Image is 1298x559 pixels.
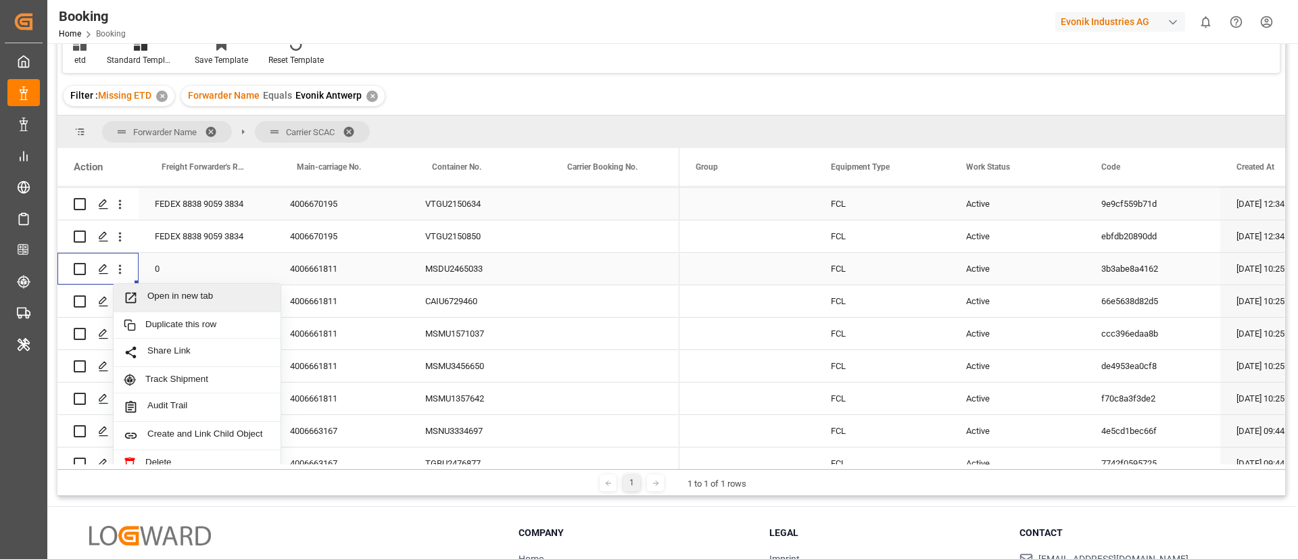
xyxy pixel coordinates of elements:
[1085,318,1220,349] div: ccc396edaa8b
[966,162,1010,172] span: Work Status
[162,162,245,172] span: Freight Forwarder's Reference No.
[139,220,274,252] div: FEDEX 8838 9059 3834
[274,220,409,252] div: 4006670195
[295,90,362,101] span: Evonik Antwerp
[57,220,679,253] div: Press SPACE to select this row.
[815,350,950,382] div: FCL
[815,447,950,479] div: FCL
[1085,253,1220,285] div: 3b3abe8a4162
[74,161,103,173] div: Action
[1085,415,1220,447] div: 4e5cd1bec66f
[57,350,679,383] div: Press SPACE to select this row.
[139,253,274,285] div: 0
[950,253,1085,285] div: Active
[815,220,950,252] div: FCL
[57,188,679,220] div: Press SPACE to select this row.
[57,285,679,318] div: Press SPACE to select this row.
[274,350,409,382] div: 4006661811
[950,447,1085,479] div: Active
[286,127,335,137] span: Carrier SCAC
[409,188,544,220] div: VTGU2150634
[195,54,248,66] div: Save Template
[70,90,98,101] span: Filter :
[409,447,544,479] div: TGBU2476877
[1085,350,1220,382] div: de4953ea0cf8
[274,253,409,285] div: 4006661811
[73,54,87,66] div: etd
[274,415,409,447] div: 4006663167
[950,220,1085,252] div: Active
[815,253,950,285] div: FCL
[409,383,544,414] div: MSMU1357642
[133,127,197,137] span: Forwarder Name
[831,162,890,172] span: Equipment Type
[409,220,544,252] div: VTGU2150850
[274,188,409,220] div: 4006670195
[139,188,274,220] div: FEDEX 8838 9059 3834
[409,318,544,349] div: MSMU1571037
[59,6,126,26] div: Booking
[268,54,324,66] div: Reset Template
[950,318,1085,349] div: Active
[1085,383,1220,414] div: f70c8a3f3de2
[1221,7,1251,37] button: Help Center
[89,526,211,545] img: Logward Logo
[1236,162,1274,172] span: Created At
[274,447,409,479] div: 4006663167
[1055,9,1191,34] button: Evonik Industries AG
[297,162,361,172] span: Main-carriage No.
[57,253,679,285] div: Press SPACE to select this row.
[59,29,81,39] a: Home
[815,188,950,220] div: FCL
[57,447,679,480] div: Press SPACE to select this row.
[950,285,1085,317] div: Active
[432,162,481,172] span: Container No.
[950,188,1085,220] div: Active
[688,477,746,491] div: 1 to 1 of 1 rows
[1085,220,1220,252] div: ebfdb20890dd
[950,350,1085,382] div: Active
[567,162,638,172] span: Carrier Booking No.
[57,318,679,350] div: Press SPACE to select this row.
[57,383,679,415] div: Press SPACE to select this row.
[815,318,950,349] div: FCL
[98,90,151,101] span: Missing ETD
[409,415,544,447] div: MSNU3334697
[409,285,544,317] div: CAIU6729460
[1055,12,1185,32] div: Evonik Industries AG
[623,475,640,491] div: 1
[1085,447,1220,479] div: 7742f0595725
[950,383,1085,414] div: Active
[696,162,718,172] span: Group
[274,285,409,317] div: 4006661811
[950,415,1085,447] div: Active
[274,383,409,414] div: 4006661811
[1019,526,1253,540] h3: Contact
[1101,162,1120,172] span: Code
[156,91,168,102] div: ✕
[815,285,950,317] div: FCL
[107,54,174,66] div: Standard Templates
[815,383,950,414] div: FCL
[274,318,409,349] div: 4006661811
[769,526,1003,540] h3: Legal
[815,415,950,447] div: FCL
[519,526,752,540] h3: Company
[1191,7,1221,37] button: show 0 new notifications
[409,350,544,382] div: MSMU3456650
[366,91,378,102] div: ✕
[263,90,292,101] span: Equals
[57,415,679,447] div: Press SPACE to select this row.
[1085,285,1220,317] div: 66e5638d82d5
[409,253,544,285] div: MSDU2465033
[188,90,260,101] span: Forwarder Name
[1085,188,1220,220] div: 9e9cf559b71d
